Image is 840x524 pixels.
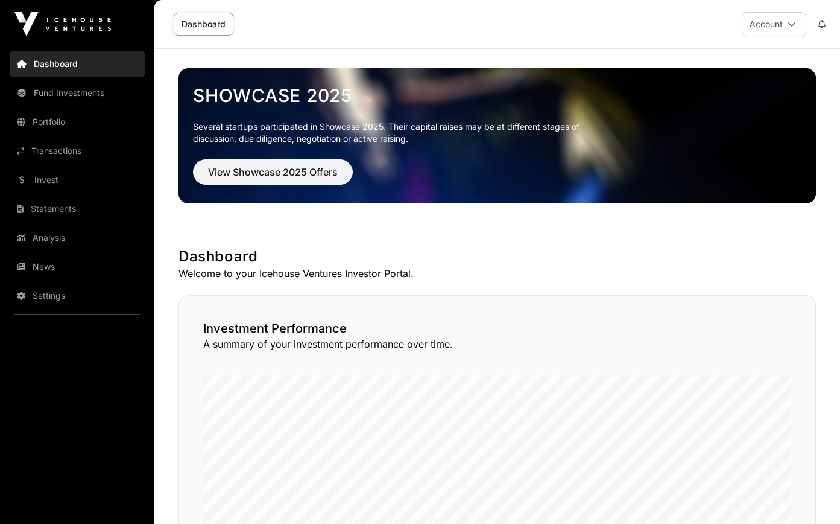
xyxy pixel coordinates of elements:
button: View Showcase 2025 Offers [193,159,353,185]
a: Fund Investments [10,80,145,106]
p: Several startups participated in Showcase 2025. Their capital raises may be at different stages o... [193,121,598,145]
a: Dashboard [10,51,145,77]
h2: Investment Performance [203,320,791,337]
h1: Dashboard [178,247,816,266]
img: Showcase 2025 [178,68,816,203]
a: Statements [10,196,145,222]
a: Transactions [10,138,145,164]
p: A summary of your investment performance over time. [203,337,791,351]
a: Portfolio [10,109,145,135]
a: Invest [10,167,145,193]
a: View Showcase 2025 Offers [193,171,353,184]
span: View Showcase 2025 Offers [208,165,338,179]
a: Showcase 2025 [193,85,801,106]
iframe: Chat Widget [780,466,840,524]
a: Settings [10,283,145,309]
a: News [10,254,145,280]
button: Account [742,12,806,36]
img: Icehouse Ventures Logo [14,12,111,36]
p: Welcome to your Icehouse Ventures Investor Portal. [178,266,816,281]
a: Dashboard [174,13,233,36]
a: Analysis [10,225,145,251]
